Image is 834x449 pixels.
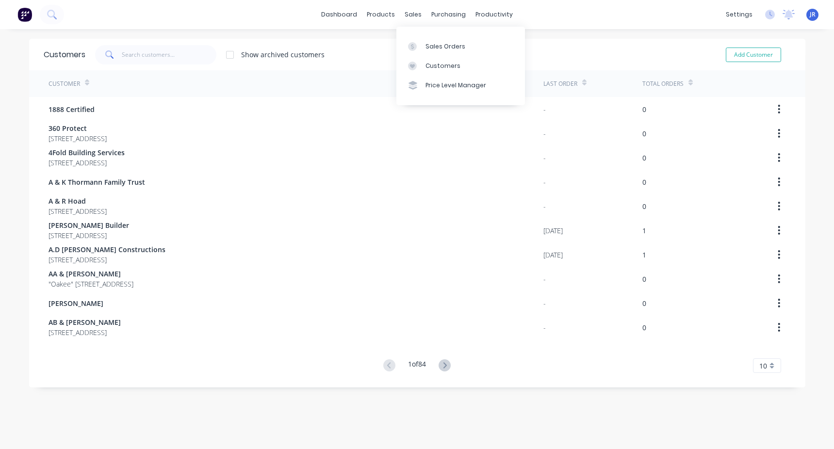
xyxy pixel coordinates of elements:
[543,177,546,187] div: -
[425,62,460,70] div: Customers
[642,298,646,308] div: 0
[543,250,563,260] div: [DATE]
[44,49,85,61] div: Customers
[642,225,646,236] div: 1
[642,80,684,88] div: Total Orders
[49,317,121,327] span: AB & [PERSON_NAME]
[425,81,486,90] div: Price Level Manager
[543,298,546,308] div: -
[642,274,646,284] div: 0
[642,153,646,163] div: 0
[49,269,133,279] span: AA & [PERSON_NAME]
[642,201,646,211] div: 0
[543,322,546,333] div: -
[49,196,107,206] span: A & R Hoad
[543,128,546,139] div: -
[17,7,32,22] img: Factory
[122,45,216,64] input: Search customers...
[642,322,646,333] div: 0
[396,56,525,76] a: Customers
[241,49,325,60] div: Show archived customers
[49,133,107,144] span: [STREET_ADDRESS]
[642,250,646,260] div: 1
[49,80,80,88] div: Customer
[543,104,546,114] div: -
[543,274,546,284] div: -
[49,298,103,308] span: [PERSON_NAME]
[543,80,577,88] div: Last Order
[400,7,426,22] div: sales
[721,7,757,22] div: settings
[642,104,646,114] div: 0
[49,220,129,230] span: [PERSON_NAME] Builder
[49,279,133,289] span: "Oakee" [STREET_ADDRESS]
[362,7,400,22] div: products
[425,42,465,51] div: Sales Orders
[810,10,816,19] span: JR
[426,7,471,22] div: purchasing
[726,48,781,62] button: Add Customer
[49,244,165,255] span: A.D [PERSON_NAME] Constructions
[396,36,525,56] a: Sales Orders
[49,123,107,133] span: 360 Protect
[316,7,362,22] a: dashboard
[396,76,525,95] a: Price Level Manager
[49,158,125,168] span: [STREET_ADDRESS]
[49,147,125,158] span: 4Fold Building Services
[408,359,426,373] div: 1 of 84
[49,104,95,114] span: 1888 Certified
[543,153,546,163] div: -
[642,128,646,139] div: 0
[49,327,121,337] span: [STREET_ADDRESS]
[642,177,646,187] div: 0
[543,225,563,236] div: [DATE]
[49,177,145,187] span: A & K Thormann Family Trust
[543,201,546,211] div: -
[471,7,518,22] div: productivity
[49,230,129,241] span: [STREET_ADDRESS]
[759,361,767,371] span: 10
[49,206,107,216] span: [STREET_ADDRESS]
[49,255,165,265] span: [STREET_ADDRESS]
